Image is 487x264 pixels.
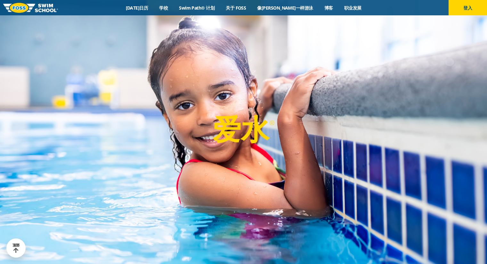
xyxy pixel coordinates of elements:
font: 学校 [159,5,168,11]
a: Swim Path® 计划 [174,5,220,11]
img: FOSS游泳学校标志 [3,3,58,13]
font: 职业发展 [344,5,361,11]
font: 关于 FOSS [226,5,246,11]
font: 登入 [463,5,472,11]
font: 博客 [324,5,333,11]
font: Swim Path® 计划 [179,5,215,11]
a: 像[PERSON_NAME]一样游泳 [252,5,319,11]
a: 职业发展 [338,5,367,11]
font: ® [269,119,274,127]
font: 顶部 [12,243,19,247]
a: 博客 [319,5,338,11]
a: 关于 FOSS [220,5,252,11]
font: [DATE]日历 [126,5,148,11]
font: 爱水 [213,112,269,147]
a: 学校 [154,5,174,11]
font: 像[PERSON_NAME]一样游泳 [257,5,313,11]
a: [DATE]日历 [120,5,154,11]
